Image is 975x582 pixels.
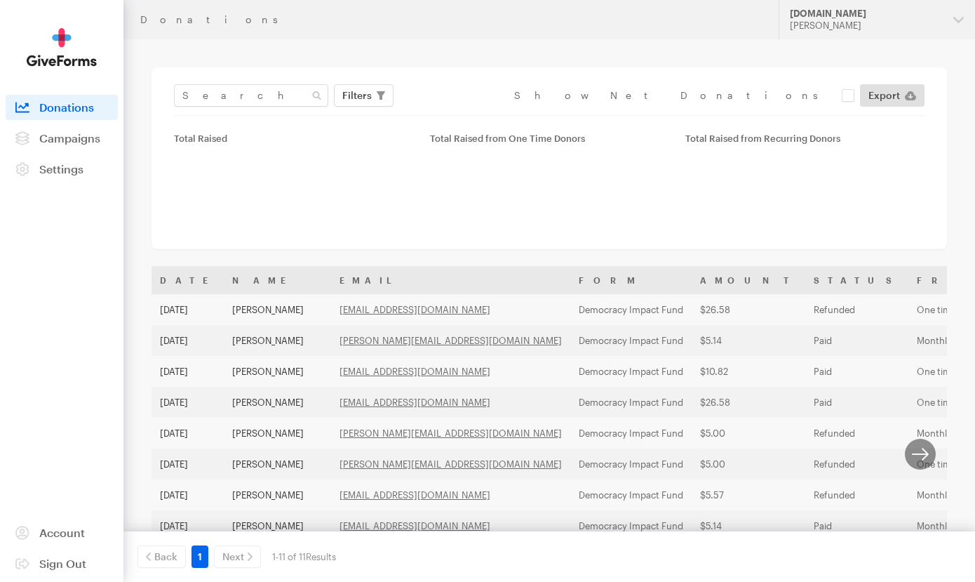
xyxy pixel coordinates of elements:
div: 1-11 of 11 [272,545,336,568]
a: Settings [6,157,118,182]
td: $5.57 [692,480,805,510]
th: Form [570,266,692,294]
td: [PERSON_NAME] [224,480,331,510]
td: Paid [805,510,908,541]
td: Paid [805,387,908,418]
a: [EMAIL_ADDRESS][DOMAIN_NAME] [339,304,490,315]
th: Amount [692,266,805,294]
td: [DATE] [152,480,224,510]
td: $26.58 [692,294,805,325]
td: $5.00 [692,449,805,480]
div: [PERSON_NAME] [790,20,942,32]
th: Status [805,266,908,294]
span: Donations [39,100,94,114]
td: [DATE] [152,510,224,541]
td: Democracy Impact Fund [570,480,692,510]
a: [PERSON_NAME][EMAIL_ADDRESS][DOMAIN_NAME] [339,335,562,346]
a: Donations [6,95,118,120]
td: $5.14 [692,510,805,541]
img: GiveForms [27,28,97,67]
td: Paid [805,356,908,387]
td: [DATE] [152,325,224,356]
span: Account [39,526,85,539]
a: [EMAIL_ADDRESS][DOMAIN_NAME] [339,397,490,408]
td: [PERSON_NAME] [224,325,331,356]
td: Democracy Impact Fund [570,510,692,541]
span: Results [306,551,336,562]
th: Name [224,266,331,294]
div: Total Raised [174,133,413,144]
td: Refunded [805,449,908,480]
td: Paid [805,325,908,356]
span: Sign Out [39,557,86,570]
td: Refunded [805,294,908,325]
td: Democracy Impact Fund [570,356,692,387]
a: Account [6,520,118,545]
td: Democracy Impact Fund [570,418,692,449]
button: Filters [334,84,394,107]
td: [PERSON_NAME] [224,510,331,541]
td: [PERSON_NAME] [224,449,331,480]
div: [DOMAIN_NAME] [790,8,942,20]
td: Refunded [805,418,908,449]
td: [DATE] [152,356,224,387]
td: [DATE] [152,387,224,418]
td: Democracy Impact Fund [570,449,692,480]
a: [EMAIL_ADDRESS][DOMAIN_NAME] [339,489,490,501]
td: [PERSON_NAME] [224,356,331,387]
a: Campaigns [6,126,118,151]
td: [DATE] [152,294,224,325]
a: [PERSON_NAME][EMAIL_ADDRESS][DOMAIN_NAME] [339,458,562,470]
span: Export [868,87,900,104]
div: Total Raised from One Time Donors [430,133,669,144]
a: [EMAIL_ADDRESS][DOMAIN_NAME] [339,366,490,377]
td: Refunded [805,480,908,510]
td: [DATE] [152,449,224,480]
td: Democracy Impact Fund [570,325,692,356]
a: [PERSON_NAME][EMAIL_ADDRESS][DOMAIN_NAME] [339,428,562,439]
td: [PERSON_NAME] [224,418,331,449]
a: Sign Out [6,551,118,576]
td: [PERSON_NAME] [224,387,331,418]
th: Date [152,266,224,294]
th: Email [331,266,570,294]
td: [DATE] [152,418,224,449]
span: Filters [342,87,372,104]
div: Total Raised from Recurring Donors [685,133,924,144]
a: Export [860,84,924,107]
td: $5.14 [692,325,805,356]
td: Democracy Impact Fund [570,294,692,325]
td: Democracy Impact Fund [570,387,692,418]
input: Search Name & Email [174,84,328,107]
td: $26.58 [692,387,805,418]
td: $5.00 [692,418,805,449]
span: Settings [39,162,83,176]
td: [PERSON_NAME] [224,294,331,325]
td: $10.82 [692,356,805,387]
a: [EMAIL_ADDRESS][DOMAIN_NAME] [339,520,490,531]
span: Campaigns [39,131,100,145]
